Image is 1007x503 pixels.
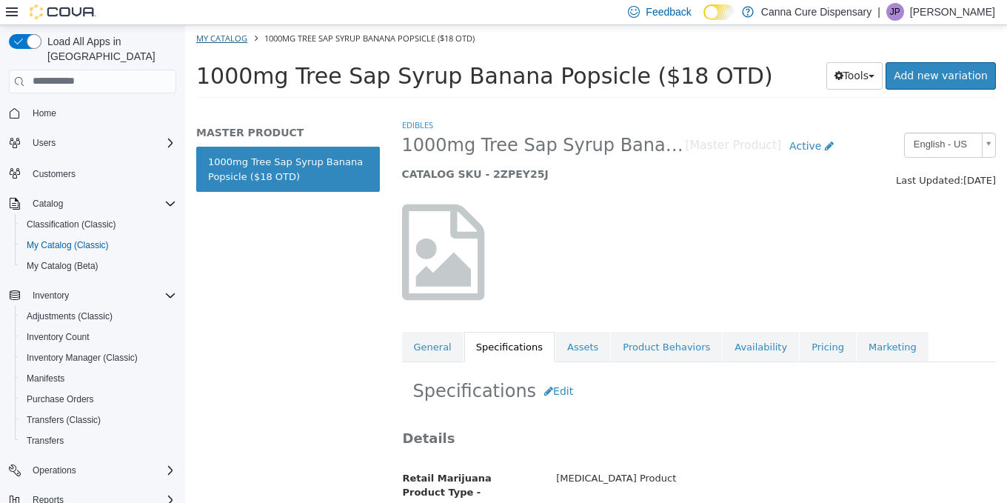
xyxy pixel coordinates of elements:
span: Retail Marijuana Product Type - [US_STATE] [218,447,307,487]
button: Operations [27,462,82,479]
span: Transfers (Classic) [21,411,176,429]
span: Inventory Count [21,328,176,346]
a: Adjustments (Classic) [21,307,118,325]
button: Transfers [15,430,182,451]
a: My Catalog (Beta) [21,257,104,275]
button: Manifests [15,368,182,389]
span: JP [890,3,900,21]
p: [PERSON_NAME] [910,3,995,21]
span: Active [604,115,636,127]
span: Inventory [33,290,69,302]
small: [Master Product] [501,115,597,127]
span: 1000mg Tree Sap Syrup Banana Popsicle ($18 OTD) [11,38,588,64]
span: Customers [27,164,176,182]
a: Manifests [21,370,70,387]
span: Home [33,107,56,119]
button: Home [3,102,182,124]
a: Add new variation [700,37,811,64]
span: Adjustments (Classic) [27,310,113,322]
a: Product Behaviors [426,307,537,338]
button: Classification (Classic) [15,214,182,235]
span: Manifests [21,370,176,387]
span: Users [33,137,56,149]
button: Users [27,134,61,152]
input: Dark Mode [703,4,735,20]
span: Inventory Manager (Classic) [21,349,176,367]
a: Inventory Count [21,328,96,346]
a: Active [596,107,657,135]
span: Adjustments (Classic) [21,307,176,325]
span: Customers [33,168,76,180]
h2: Specifications [228,353,800,380]
button: Users [3,133,182,153]
button: Operations [3,460,182,481]
a: Pricing [615,307,671,338]
button: My Catalog (Classic) [15,235,182,256]
span: Transfers [21,432,176,450]
p: | [877,3,880,21]
span: Last Updated: [711,150,778,161]
div: James Pasmore [886,3,904,21]
span: [DATE] [778,150,811,161]
a: Purchase Orders [21,390,100,408]
a: Classification (Classic) [21,216,122,233]
a: Transfers [21,432,70,450]
span: Purchase Orders [27,393,94,405]
span: Manifests [27,373,64,384]
h3: Details [218,404,811,422]
a: Customers [27,165,81,183]
span: English - US [720,108,791,131]
span: Load All Apps in [GEOGRAPHIC_DATA] [41,34,176,64]
button: Inventory Manager (Classic) [15,347,182,368]
button: Adjustments (Classic) [15,306,182,327]
span: Catalog [27,195,176,213]
span: Inventory Count [27,331,90,343]
span: My Catalog (Beta) [27,260,98,272]
button: Customers [3,162,182,184]
span: 1000mg Tree Sap Syrup Banana Popsicle ($18 OTD) [217,109,501,132]
a: Specifications [279,307,369,338]
button: Inventory Count [15,327,182,347]
button: Tools [641,37,698,64]
span: Inventory [27,287,176,304]
span: Inventory Manager (Classic) [27,352,138,364]
img: Cova [30,4,96,19]
span: Transfers [27,435,64,447]
button: Transfers (Classic) [15,410,182,430]
span: My Catalog (Classic) [27,239,109,251]
span: Catalog [33,198,63,210]
a: Assets [370,307,425,338]
a: Availability [538,307,614,338]
a: English - US [719,107,811,133]
a: Edibles [217,94,248,105]
span: Purchase Orders [21,390,176,408]
button: Edit [351,353,396,380]
h5: CATALOG SKU - 2ZPEY25J [217,142,657,156]
p: Canna Cure Dispensary [761,3,871,21]
div: [MEDICAL_DATA] Product [360,441,821,467]
span: Classification (Classic) [27,219,116,230]
a: Home [27,104,62,122]
button: My Catalog (Beta) [15,256,182,276]
a: My Catalog (Classic) [21,236,115,254]
span: Feedback [646,4,691,19]
button: Catalog [27,195,69,213]
a: 1000mg Tree Sap Syrup Banana Popsicle ($18 OTD) [11,121,195,167]
span: 1000mg Tree Sap Syrup Banana Popsicle ($18 OTD) [79,7,290,19]
a: Marketing [672,307,743,338]
button: Catalog [3,193,182,214]
span: Dark Mode [703,20,704,21]
button: Inventory [3,285,182,306]
span: Users [27,134,176,152]
button: Purchase Orders [15,389,182,410]
span: Classification (Classic) [21,216,176,233]
button: Inventory [27,287,75,304]
span: Transfers (Classic) [27,414,101,426]
span: Operations [33,464,76,476]
span: Home [27,104,176,122]
a: Transfers (Classic) [21,411,107,429]
a: Inventory Manager (Classic) [21,349,144,367]
a: General [217,307,278,338]
a: My Catalog [11,7,62,19]
h5: MASTER PRODUCT [11,101,195,114]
